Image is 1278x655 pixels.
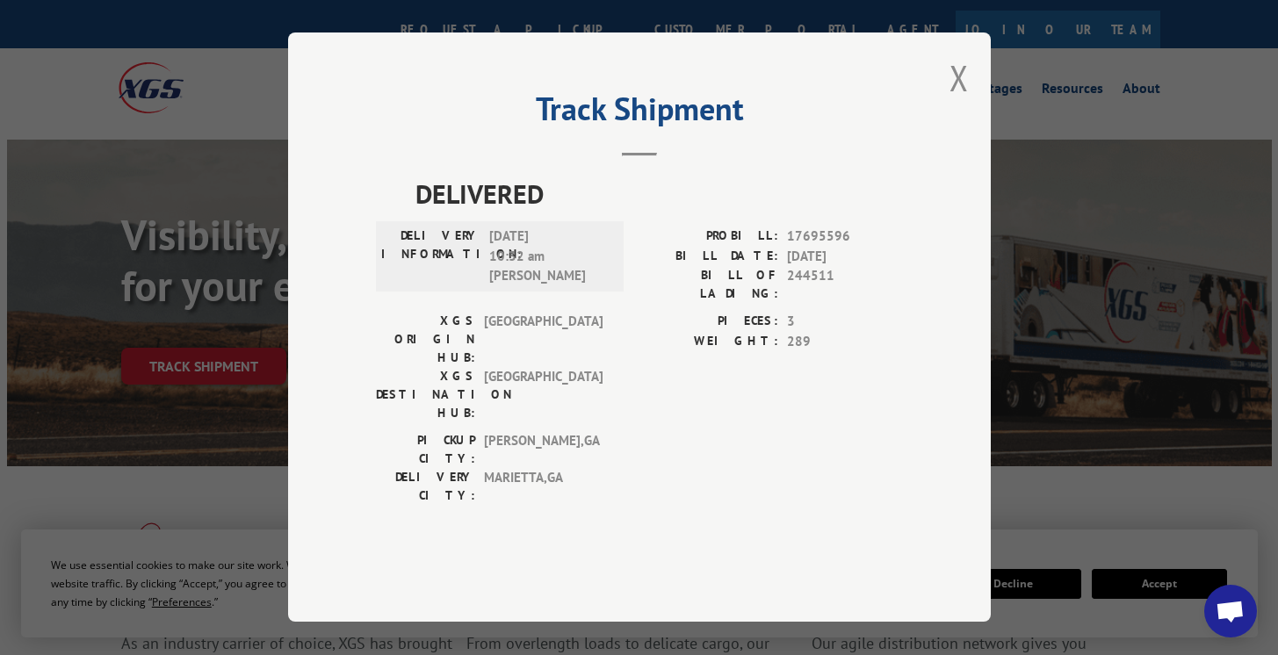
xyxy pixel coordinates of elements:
[376,367,475,422] label: XGS DESTINATION HUB:
[415,174,903,213] span: DELIVERED
[376,468,475,505] label: DELIVERY CITY:
[787,332,903,352] span: 289
[484,367,603,422] span: [GEOGRAPHIC_DATA]
[1204,585,1257,637] div: Open chat
[639,332,778,352] label: WEIGHT:
[787,247,903,267] span: [DATE]
[376,97,903,130] h2: Track Shipment
[376,431,475,468] label: PICKUP CITY:
[489,227,608,286] span: [DATE] 10:32 am [PERSON_NAME]
[639,247,778,267] label: BILL DATE:
[639,227,778,247] label: PROBILL:
[639,266,778,303] label: BILL OF LADING:
[787,266,903,303] span: 244511
[381,227,480,286] label: DELIVERY INFORMATION:
[949,54,969,101] button: Close modal
[639,312,778,332] label: PIECES:
[484,312,603,367] span: [GEOGRAPHIC_DATA]
[787,312,903,332] span: 3
[376,312,475,367] label: XGS ORIGIN HUB:
[484,431,603,468] span: [PERSON_NAME] , GA
[787,227,903,247] span: 17695596
[484,468,603,505] span: MARIETTA , GA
